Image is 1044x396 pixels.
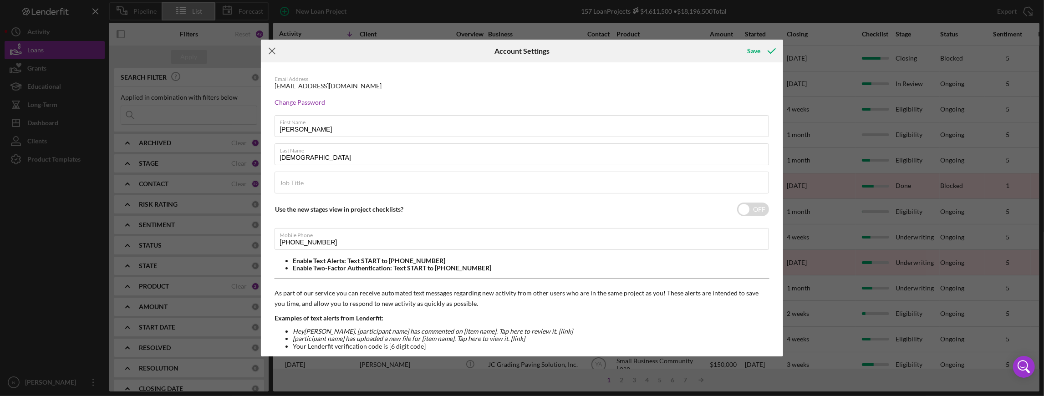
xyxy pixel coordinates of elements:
div: [EMAIL_ADDRESS][DOMAIN_NAME] [275,82,382,90]
p: Message frequency varies. Message and data rates may apply. If you have any questions about your ... [275,355,769,365]
div: Open Intercom Messenger [1013,356,1035,378]
li: Your Lenderfit verification code is [6 digit code] [293,343,769,350]
label: Job Title [280,179,304,187]
div: Email Address [275,76,769,82]
h6: Account Settings [494,47,550,55]
li: [participant name] has uploaded a new file for [item name]. Tap here to view it. [link] [293,335,769,342]
label: First Name [280,116,769,126]
p: Examples of text alerts from Lenderfit: [275,313,769,323]
div: Save [747,42,760,60]
li: Enable Text Alerts: Text START to [PHONE_NUMBER] [293,257,769,264]
li: Hey [PERSON_NAME] , [participant name] has commented on [item name]. Tap here to review it. [link] [293,328,769,335]
label: Last Name [280,144,769,154]
li: Enable Two-Factor Authentication: Text START to [PHONE_NUMBER] [293,264,769,272]
button: Save [738,42,783,60]
label: Mobile Phone [280,228,769,239]
p: As part of our service you can receive automated text messages regarding new activity from other ... [275,288,769,309]
label: Use the new stages view in project checklists? [275,205,403,213]
div: Change Password [275,99,769,106]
